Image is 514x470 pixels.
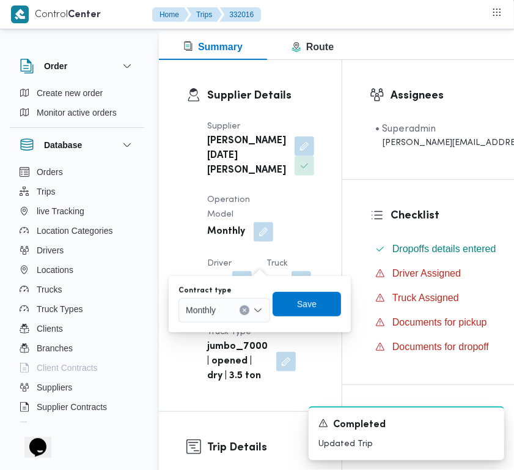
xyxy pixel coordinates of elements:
[15,397,139,417] button: Supplier Contracts
[68,10,101,20] b: Center
[11,6,29,23] img: X8yXhbKr1z7QwAAAABJRU5ErkJggg==
[392,317,487,327] span: Documents for pickup
[392,293,459,303] span: Truck Assigned
[15,182,139,201] button: Trips
[37,223,113,238] span: Location Categories
[207,122,240,130] span: Supplier
[219,7,261,22] button: 332016
[44,59,67,73] h3: Order
[392,315,487,330] span: Documents for pickup
[10,162,144,427] div: Database
[37,204,84,218] span: live Tracking
[37,400,107,414] span: Supplier Contracts
[392,242,496,256] span: Dropoffs details entered
[37,243,64,258] span: Drivers
[183,42,243,52] span: Summary
[37,419,67,434] span: Devices
[392,291,459,305] span: Truck Assigned
[15,378,139,397] button: Suppliers
[44,138,82,152] h3: Database
[186,303,216,316] span: Monthly
[392,244,496,254] span: Dropoffs details entered
[12,421,51,458] iframe: chat widget
[152,7,189,22] button: Home
[15,103,139,122] button: Monitor active orders
[10,83,144,127] div: Order
[37,341,73,356] span: Branches
[207,134,286,178] b: [PERSON_NAME][DATE] [PERSON_NAME]
[37,184,56,199] span: Trips
[266,259,288,267] span: Truck
[37,360,98,375] span: Client Contracts
[15,162,139,182] button: Orders
[15,241,139,260] button: Drivers
[292,42,334,52] span: Route
[15,201,139,221] button: live Tracking
[253,305,263,315] button: Open list of options
[207,340,268,384] b: jumbo_7000 | opened | dry | 3.5 ton
[318,438,494,450] p: Updated Trip
[37,302,83,316] span: Truck Types
[37,105,117,120] span: Monitor active orders
[15,83,139,103] button: Create new order
[392,268,461,278] span: Driver Assigned
[15,417,139,436] button: Devices
[207,259,232,267] span: Driver
[15,299,139,319] button: Truck Types
[178,286,232,296] label: Contract type
[207,88,314,104] h3: Supplier Details
[15,260,139,280] button: Locations
[392,340,489,354] span: Documents for dropoff
[37,321,63,336] span: Clients
[240,305,249,315] button: Clear input
[37,282,62,297] span: Trucks
[207,439,314,456] h3: Trip Details
[15,280,139,299] button: Trucks
[15,338,139,358] button: Branches
[15,319,139,338] button: Clients
[20,138,134,152] button: Database
[186,7,222,22] button: Trips
[20,59,134,73] button: Order
[37,263,73,277] span: Locations
[392,341,489,352] span: Documents for dropoff
[15,358,139,378] button: Client Contracts
[333,418,386,433] span: Completed
[207,225,245,239] b: Monthly
[37,380,72,395] span: Suppliers
[273,292,341,316] button: Save
[15,221,139,241] button: Location Categories
[392,266,461,281] span: Driver Assigned
[297,297,317,311] span: Save
[37,86,103,100] span: Create new order
[318,417,494,433] div: Notification
[207,196,250,218] span: Operation Model
[37,165,63,179] span: Orders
